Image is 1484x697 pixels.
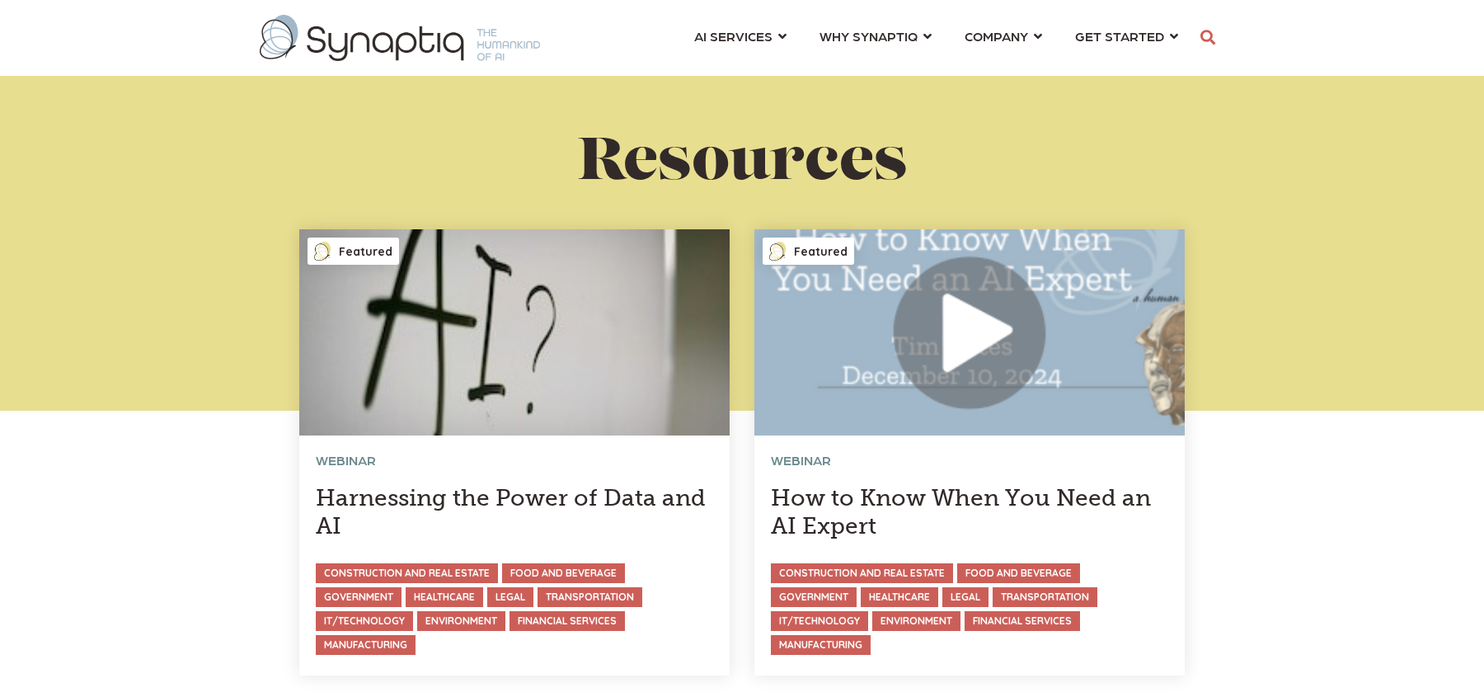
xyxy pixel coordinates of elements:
a: AI SERVICES [694,21,787,51]
a: WHY SYNAPTIQ [819,21,932,51]
a: COMPANY [965,21,1042,51]
span: AI SERVICES [694,28,773,44]
img: synaptiq logo-1 [260,15,540,61]
nav: menu [678,8,1195,68]
span: WHY SYNAPTIQ [819,28,918,44]
span: GET STARTED [1075,28,1164,44]
span: COMPANY [965,28,1028,44]
h1: Resources [284,132,1200,197]
a: GET STARTED [1075,21,1178,51]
